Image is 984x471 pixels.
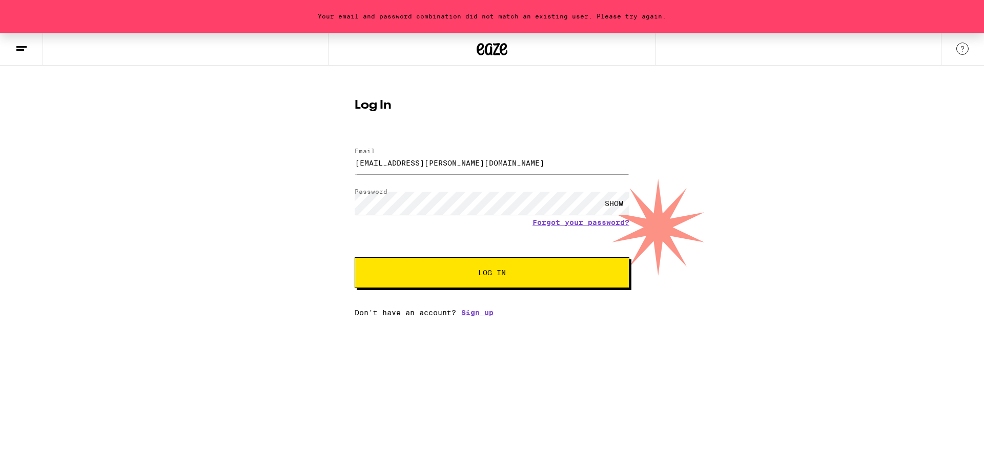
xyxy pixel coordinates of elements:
span: Help [23,7,44,16]
span: Log In [478,269,506,276]
label: Email [355,148,375,154]
label: Password [355,188,387,195]
input: Email [355,151,629,174]
div: SHOW [599,192,629,215]
button: Log In [355,257,629,288]
a: Forgot your password? [532,218,629,227]
div: Don't have an account? [355,309,629,317]
h1: Log In [355,99,629,112]
a: Sign up [461,309,494,317]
